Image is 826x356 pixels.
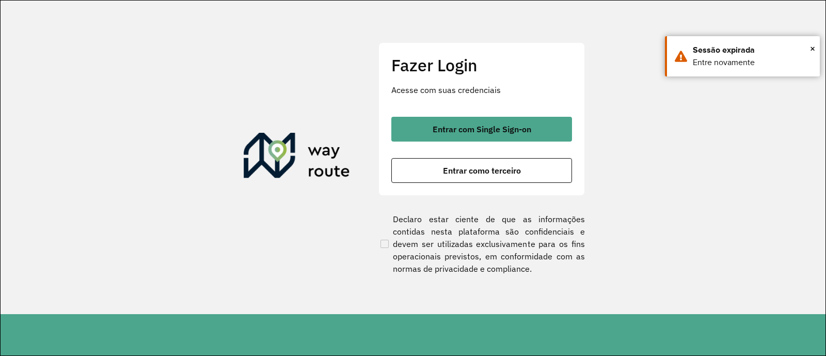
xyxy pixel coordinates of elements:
div: Entre novamente [693,56,812,69]
span: Entrar com Single Sign-on [433,125,531,133]
div: Sessão expirada [693,44,812,56]
span: Entrar como terceiro [443,166,521,175]
img: Roteirizador AmbevTech [244,133,350,182]
h2: Fazer Login [391,55,572,75]
p: Acesse com suas credenciais [391,84,572,96]
button: button [391,158,572,183]
label: Declaro estar ciente de que as informações contidas nesta plataforma são confidenciais e devem se... [378,213,585,275]
button: button [391,117,572,142]
button: Close [810,41,815,56]
span: × [810,41,815,56]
